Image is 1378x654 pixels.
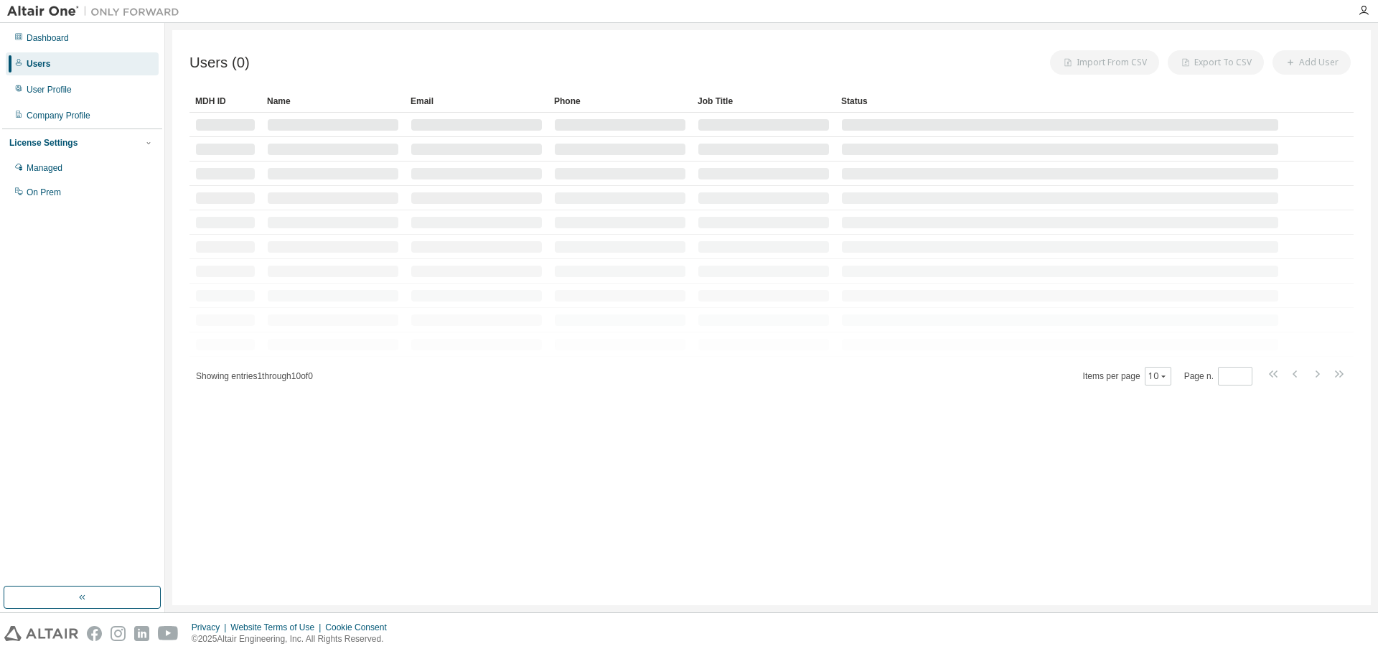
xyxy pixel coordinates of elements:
div: License Settings [9,137,78,149]
div: Company Profile [27,110,90,121]
p: © 2025 Altair Engineering, Inc. All Rights Reserved. [192,633,395,645]
span: Page n. [1184,367,1252,386]
span: Users (0) [189,55,250,71]
img: instagram.svg [111,626,126,641]
div: Managed [27,162,62,174]
div: Job Title [698,90,830,113]
button: Export To CSV [1168,50,1264,75]
div: Privacy [192,622,230,633]
button: Add User [1272,50,1351,75]
div: Cookie Consent [325,622,395,633]
button: Import From CSV [1050,50,1159,75]
img: Altair One [7,4,187,19]
div: Website Terms of Use [230,622,325,633]
img: altair_logo.svg [4,626,78,641]
div: Status [841,90,1279,113]
div: MDH ID [195,90,256,113]
div: Users [27,58,50,70]
div: Name [267,90,399,113]
img: facebook.svg [87,626,102,641]
div: Dashboard [27,32,69,44]
span: Items per page [1083,367,1171,386]
div: Phone [554,90,686,113]
button: 10 [1148,370,1168,382]
img: linkedin.svg [134,626,149,641]
span: Showing entries 1 through 10 of 0 [196,371,313,381]
div: Email [411,90,543,113]
img: youtube.svg [158,626,179,641]
div: User Profile [27,84,72,95]
div: On Prem [27,187,61,198]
